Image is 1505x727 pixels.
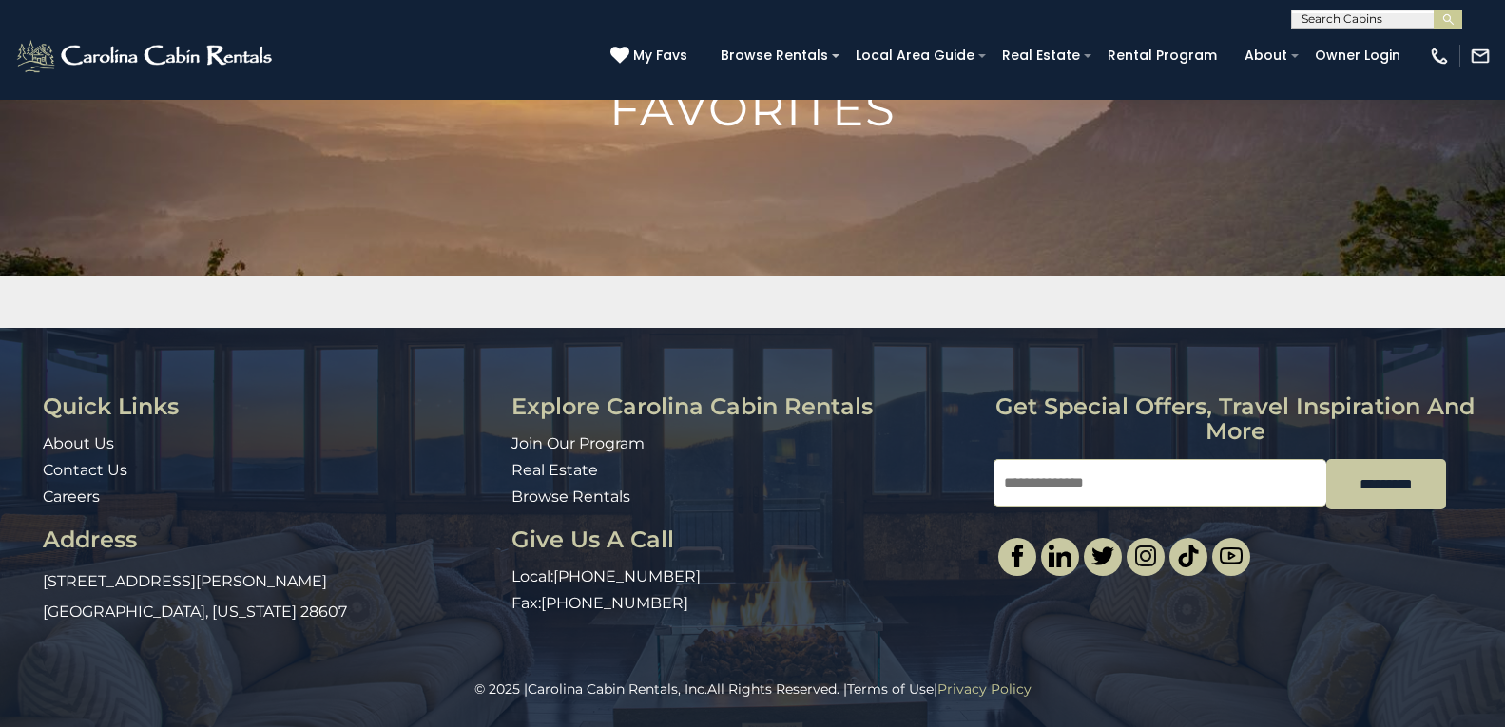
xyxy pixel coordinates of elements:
a: My Favs [610,46,692,67]
a: Owner Login [1305,41,1410,70]
h3: Explore Carolina Cabin Rentals [511,394,980,419]
img: instagram-single.svg [1134,545,1157,567]
a: About [1235,41,1297,70]
img: linkedin-single.svg [1049,545,1071,567]
p: Fax: [511,593,980,615]
a: Contact Us [43,461,127,479]
a: Join Our Program [511,434,645,452]
a: About Us [43,434,114,452]
img: White-1-2.png [14,37,278,75]
img: facebook-single.svg [1006,545,1029,567]
img: phone-regular-white.png [1429,46,1450,67]
a: Real Estate [511,461,598,479]
p: Local: [511,566,980,588]
a: Local Area Guide [846,41,984,70]
img: mail-regular-white.png [1470,46,1491,67]
img: twitter-single.svg [1091,545,1114,567]
h3: Give Us A Call [511,527,980,552]
a: [PHONE_NUMBER] [553,567,701,585]
a: Carolina Cabin Rentals, Inc. [528,680,707,698]
p: [STREET_ADDRESS][PERSON_NAME] [GEOGRAPHIC_DATA], [US_STATE] 28607 [43,566,497,627]
a: Careers [43,488,100,506]
h3: Quick Links [43,394,497,419]
a: Rental Program [1098,41,1226,70]
a: Browse Rentals [711,41,838,70]
span: My Favs [633,46,687,66]
span: © 2025 | [474,680,707,698]
p: All Rights Reserved. | | [43,679,1462,698]
img: tiktok.svg [1177,545,1200,567]
a: Privacy Policy [937,680,1032,698]
a: Terms of Use [847,680,934,698]
img: youtube-light.svg [1220,545,1243,567]
h3: Address [43,527,497,552]
a: Browse Rentals [511,488,630,506]
h3: Get special offers, travel inspiration and more [994,394,1476,445]
a: [PHONE_NUMBER] [541,594,688,612]
a: Real Estate [993,41,1090,70]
